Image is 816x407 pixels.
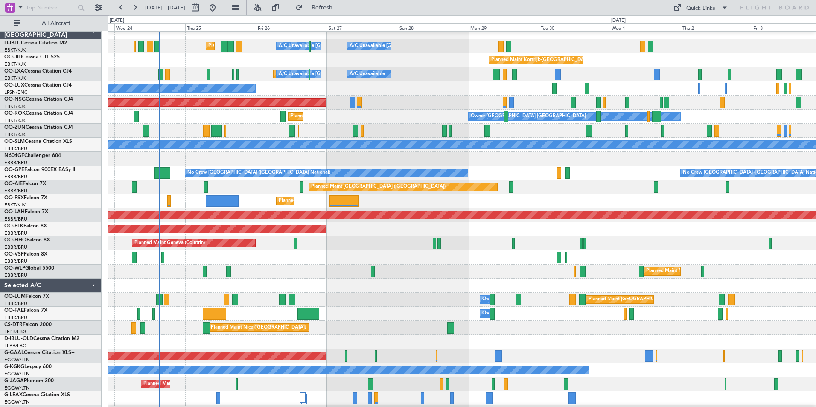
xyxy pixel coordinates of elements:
[646,265,708,278] div: Planned Maint Milan (Linate)
[4,224,47,229] a: OO-ELKFalcon 8X
[4,209,48,215] a: OO-LAHFalcon 7X
[4,174,27,180] a: EBBR/BRU
[539,23,610,31] div: Tue 30
[4,125,73,130] a: OO-ZUNCessna Citation CJ4
[4,41,67,46] a: D-IBLUCessna Citation M2
[4,195,47,201] a: OO-FSXFalcon 7X
[4,336,79,341] a: D-IBLU-OLDCessna Citation M2
[4,69,24,74] span: OO-LXA
[311,180,446,193] div: Planned Maint [GEOGRAPHIC_DATA] ([GEOGRAPHIC_DATA])
[4,61,26,67] a: EBKT/KJK
[611,17,626,24] div: [DATE]
[110,17,124,24] div: [DATE]
[4,308,47,313] a: OO-FAEFalcon 7X
[4,314,27,321] a: EBBR/BRU
[4,238,26,243] span: OO-HHO
[291,1,343,15] button: Refresh
[589,293,743,306] div: Planned Maint [GEOGRAPHIC_DATA] ([GEOGRAPHIC_DATA] National)
[482,307,540,320] div: Owner Melsbroek Air Base
[4,97,26,102] span: OO-NSG
[4,83,24,88] span: OO-LUX
[4,117,26,124] a: EBKT/KJK
[4,181,46,186] a: OO-AIEFalcon 7X
[4,272,27,279] a: EBBR/BRU
[4,294,49,299] a: OO-LUMFalcon 7X
[4,89,28,96] a: LFSN/ENC
[4,224,23,229] span: OO-ELK
[4,153,24,158] span: N604GF
[4,343,26,349] a: LFPB/LBG
[610,23,681,31] div: Wed 1
[4,153,61,158] a: N604GFChallenger 604
[4,139,25,144] span: OO-SLM
[4,188,27,194] a: EBBR/BRU
[4,209,25,215] span: OO-LAH
[4,139,72,144] a: OO-SLMCessna Citation XLS
[469,23,539,31] div: Mon 29
[4,385,30,391] a: EGGW/LTN
[4,244,27,250] a: EBBR/BRU
[482,293,540,306] div: Owner Melsbroek Air Base
[4,258,27,265] a: EBBR/BRU
[686,4,715,13] div: Quick Links
[4,252,47,257] a: OO-VSFFalcon 8X
[398,23,469,31] div: Sun 28
[4,266,25,271] span: OO-WLP
[134,237,205,250] div: Planned Maint Geneva (Cointrin)
[208,40,303,52] div: Planned Maint Nice ([GEOGRAPHIC_DATA])
[4,160,27,166] a: EBBR/BRU
[279,195,378,207] div: Planned Maint Kortrijk-[GEOGRAPHIC_DATA]
[143,378,278,390] div: Planned Maint [GEOGRAPHIC_DATA] ([GEOGRAPHIC_DATA])
[4,55,60,60] a: OO-JIDCessna CJ1 525
[291,110,390,123] div: Planned Maint Kortrijk-[GEOGRAPHIC_DATA]
[681,23,752,31] div: Thu 2
[279,68,437,81] div: A/C Unavailable [GEOGRAPHIC_DATA] ([GEOGRAPHIC_DATA] National)
[4,294,26,299] span: OO-LUM
[4,364,52,369] a: G-KGKGLegacy 600
[304,5,340,11] span: Refresh
[4,230,27,236] a: EBBR/BRU
[4,378,24,384] span: G-JAGA
[145,4,185,12] span: [DATE] - [DATE]
[4,266,54,271] a: OO-WLPGlobal 5500
[22,20,90,26] span: All Aircraft
[9,17,93,30] button: All Aircraft
[4,167,24,172] span: OO-GPE
[4,392,70,398] a: G-LEAXCessna Citation XLS
[4,252,24,257] span: OO-VSF
[4,167,75,172] a: OO-GPEFalcon 900EX EASy II
[327,23,398,31] div: Sat 27
[4,357,30,363] a: EGGW/LTN
[4,350,75,355] a: G-GAALCessna Citation XLS+
[211,321,306,334] div: Planned Maint Nice ([GEOGRAPHIC_DATA])
[4,336,33,341] span: D-IBLU-OLD
[279,40,437,52] div: A/C Unavailable [GEOGRAPHIC_DATA] ([GEOGRAPHIC_DATA] National)
[26,1,75,14] input: Trip Number
[350,68,385,81] div: A/C Unavailable
[4,399,30,405] a: EGGW/LTN
[4,195,24,201] span: OO-FSX
[185,23,256,31] div: Thu 25
[491,54,591,67] div: Planned Maint Kortrijk-[GEOGRAPHIC_DATA]
[4,329,26,335] a: LFPB/LBG
[4,41,21,46] span: D-IBLU
[4,238,50,243] a: OO-HHOFalcon 8X
[4,103,26,110] a: EBKT/KJK
[4,181,23,186] span: OO-AIE
[4,111,73,116] a: OO-ROKCessna Citation CJ4
[4,75,26,81] a: EBKT/KJK
[114,23,185,31] div: Wed 24
[4,378,54,384] a: G-JAGAPhenom 300
[4,364,24,369] span: G-KGKG
[4,392,23,398] span: G-LEAX
[4,131,26,138] a: EBKT/KJK
[4,83,72,88] a: OO-LUXCessna Citation CJ4
[4,350,24,355] span: G-GAAL
[4,55,22,60] span: OO-JID
[4,145,27,152] a: EBBR/BRU
[187,166,330,179] div: No Crew [GEOGRAPHIC_DATA] ([GEOGRAPHIC_DATA] National)
[4,202,26,208] a: EBKT/KJK
[4,47,26,53] a: EBKT/KJK
[4,69,72,74] a: OO-LXACessna Citation CJ4
[471,110,586,123] div: Owner [GEOGRAPHIC_DATA]-[GEOGRAPHIC_DATA]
